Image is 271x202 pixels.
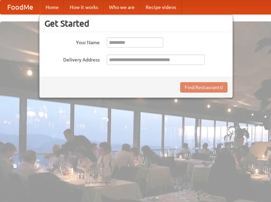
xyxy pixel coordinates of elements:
[64,0,104,14] a: How it works
[45,55,100,63] label: Delivery Address
[180,82,228,93] button: Find Restaurants!
[45,37,100,46] label: Your Name
[45,18,228,29] h3: Get Started
[140,0,182,14] a: Recipe videos
[0,0,40,14] a: FoodMe
[104,0,140,14] a: Who we are
[40,0,64,14] a: Home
